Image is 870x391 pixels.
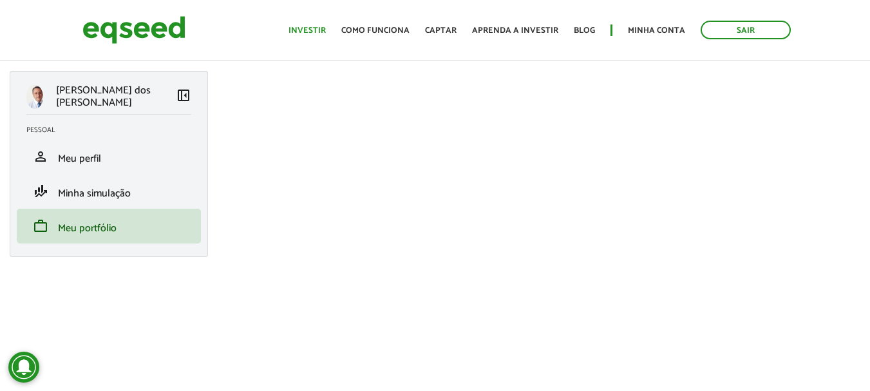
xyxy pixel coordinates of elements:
[17,174,201,209] li: Minha simulação
[26,184,191,199] a: finance_modeMinha simulação
[176,88,191,106] a: Colapsar menu
[17,209,201,243] li: Meu portfólio
[472,26,558,35] a: Aprenda a investir
[341,26,410,35] a: Como funciona
[288,26,326,35] a: Investir
[33,218,48,234] span: work
[26,126,201,134] h2: Pessoal
[628,26,685,35] a: Minha conta
[82,13,185,47] img: EqSeed
[33,149,48,164] span: person
[26,149,191,164] a: personMeu perfil
[17,139,201,174] li: Meu perfil
[58,185,131,202] span: Minha simulação
[574,26,595,35] a: Blog
[56,84,176,109] p: [PERSON_NAME] dos [PERSON_NAME]
[33,184,48,199] span: finance_mode
[58,150,101,167] span: Meu perfil
[701,21,791,39] a: Sair
[58,220,117,237] span: Meu portfólio
[26,218,191,234] a: workMeu portfólio
[425,26,457,35] a: Captar
[176,88,191,103] span: left_panel_close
